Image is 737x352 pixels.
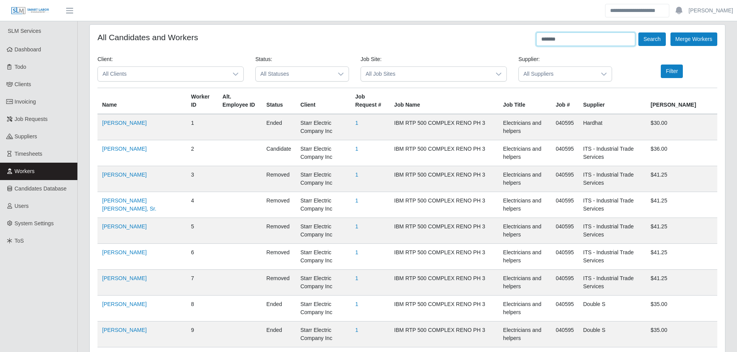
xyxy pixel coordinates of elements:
[15,116,48,122] span: Job Requests
[390,166,499,192] td: IBM RTP 500 COMPLEX RENO PH 3
[551,192,579,218] td: 040595
[11,7,50,15] img: SLM Logo
[186,296,218,321] td: 8
[390,270,499,296] td: IBM RTP 500 COMPLEX RENO PH 3
[296,244,351,270] td: Starr Electric Company Inc
[646,192,717,218] td: $41.25
[186,218,218,244] td: 5
[551,244,579,270] td: 040595
[262,296,296,321] td: ended
[15,185,67,192] span: Candidates Database
[498,244,551,270] td: Electricians and helpers
[578,296,646,321] td: Double S
[578,321,646,347] td: Double S
[218,88,262,114] th: Alt. Employee ID
[97,88,186,114] th: Name
[262,270,296,296] td: removed
[262,321,296,347] td: ended
[355,146,358,152] a: 1
[98,67,228,81] span: All Clients
[578,270,646,296] td: ITS - Industrial Trade Services
[361,67,491,81] span: All Job Sites
[498,192,551,218] td: Electricians and helpers
[186,270,218,296] td: 7
[102,275,147,281] a: [PERSON_NAME]
[186,244,218,270] td: 6
[390,88,499,114] th: Job Name
[255,55,272,63] label: Status:
[551,296,579,321] td: 040595
[15,203,29,209] span: Users
[15,64,26,70] span: Todo
[256,67,333,81] span: All Statuses
[390,296,499,321] td: IBM RTP 500 COMPLEX RENO PH 3
[689,7,733,15] a: [PERSON_NAME]
[262,192,296,218] td: removed
[186,166,218,192] td: 3
[646,88,717,114] th: [PERSON_NAME]
[186,192,218,218] td: 4
[551,321,579,347] td: 040595
[102,120,147,126] a: [PERSON_NAME]
[262,140,296,166] td: candidate
[551,166,579,192] td: 040595
[551,218,579,244] td: 040595
[355,223,358,230] a: 1
[638,32,665,46] button: Search
[351,88,390,114] th: Job Request #
[97,55,113,63] label: Client:
[498,114,551,140] td: Electricians and helpers
[578,218,646,244] td: ITS - Industrial Trade Services
[296,114,351,140] td: Starr Electric Company Inc
[186,321,218,347] td: 9
[646,140,717,166] td: $36.00
[296,321,351,347] td: Starr Electric Company Inc
[605,4,669,17] input: Search
[15,151,43,157] span: Timesheets
[102,249,147,255] a: [PERSON_NAME]
[498,321,551,347] td: Electricians and helpers
[102,172,147,178] a: [PERSON_NAME]
[102,301,147,307] a: [PERSON_NAME]
[646,114,717,140] td: $30.00
[15,238,24,244] span: ToS
[262,88,296,114] th: Status
[578,88,646,114] th: Supplier
[578,166,646,192] td: ITS - Industrial Trade Services
[390,244,499,270] td: IBM RTP 500 COMPLEX RENO PH 3
[355,197,358,204] a: 1
[390,321,499,347] td: IBM RTP 500 COMPLEX RENO PH 3
[296,166,351,192] td: Starr Electric Company Inc
[578,192,646,218] td: ITS - Industrial Trade Services
[498,88,551,114] th: Job Title
[8,28,41,34] span: SLM Services
[186,88,218,114] th: Worker ID
[355,301,358,307] a: 1
[390,140,499,166] td: IBM RTP 500 COMPLEX RENO PH 3
[498,218,551,244] td: Electricians and helpers
[578,114,646,140] td: Hardhat
[15,81,31,87] span: Clients
[646,244,717,270] td: $41.25
[646,166,717,192] td: $41.25
[262,166,296,192] td: removed
[262,218,296,244] td: removed
[102,146,147,152] a: [PERSON_NAME]
[102,223,147,230] a: [PERSON_NAME]
[519,67,596,81] span: All Suppliers
[296,140,351,166] td: Starr Electric Company Inc
[551,114,579,140] td: 040595
[102,197,156,212] a: [PERSON_NAME] [PERSON_NAME], Sr.
[390,114,499,140] td: IBM RTP 500 COMPLEX RENO PH 3
[186,114,218,140] td: 1
[296,270,351,296] td: Starr Electric Company Inc
[551,140,579,166] td: 040595
[670,32,717,46] button: Merge Workers
[661,65,683,78] button: Filter
[498,166,551,192] td: Electricians and helpers
[262,114,296,140] td: ended
[296,218,351,244] td: Starr Electric Company Inc
[390,218,499,244] td: IBM RTP 500 COMPLEX RENO PH 3
[296,192,351,218] td: Starr Electric Company Inc
[551,270,579,296] td: 040595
